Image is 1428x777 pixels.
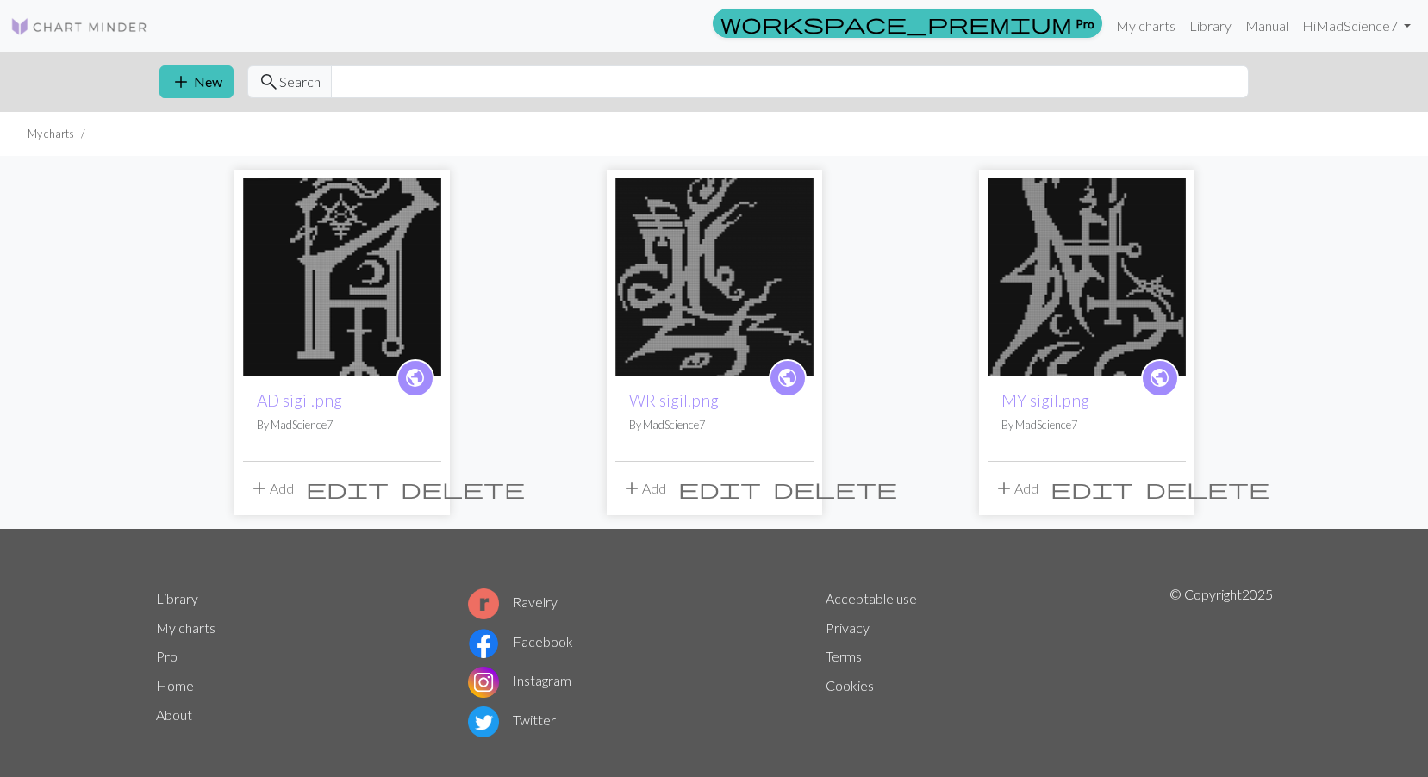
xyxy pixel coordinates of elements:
a: Pro [156,648,178,664]
span: add [249,476,270,500]
a: public [396,359,434,397]
span: search [259,70,279,94]
span: public [1149,364,1170,391]
a: AD sigil.png [257,390,342,410]
span: delete [1145,476,1269,500]
a: Privacy [826,619,870,636]
span: add [171,70,191,94]
button: Edit [300,472,395,505]
p: © Copyright 2025 [1169,584,1273,741]
span: add [994,476,1014,500]
a: Twitter [468,712,556,728]
img: Facebook logo [468,628,499,659]
span: delete [401,476,525,500]
i: public [404,361,426,395]
a: Pro [713,9,1102,38]
a: HiMadScience7 [1295,9,1418,43]
p: By MadScience7 [257,417,427,433]
a: Library [1182,9,1238,43]
a: public [1141,359,1179,397]
a: AD sigil.png [243,267,441,283]
span: edit [306,476,389,500]
a: Library [156,590,198,606]
i: public [1149,361,1170,395]
p: By MadScience7 [629,417,800,433]
a: About [156,706,192,723]
button: Delete [767,472,903,505]
a: Cookies [826,677,874,693]
img: Logo [10,16,148,37]
span: Search [279,71,321,92]
a: public [769,359,807,397]
button: Delete [1139,472,1275,505]
span: public [404,364,426,391]
span: edit [678,476,761,500]
img: AD sigil.png [243,178,441,376]
button: Add [615,472,672,505]
i: Edit [678,478,761,499]
span: edit [1051,476,1133,500]
a: Ravelry [468,594,558,610]
span: add [621,476,642,500]
img: Instagram logo [468,667,499,698]
img: Twitter logo [468,706,499,737]
span: workspace_premium [720,11,1072,35]
button: Edit [672,472,767,505]
a: My charts [1109,9,1182,43]
li: My charts [28,126,74,142]
a: My charts [156,619,215,636]
a: Facebook [468,633,573,650]
span: public [776,364,798,391]
a: Acceptable use [826,590,917,606]
a: MY sigil.png [988,267,1186,283]
a: Manual [1238,9,1295,43]
i: public [776,361,798,395]
button: Add [988,472,1044,505]
img: Ravelry logo [468,588,499,619]
a: WR sigil.png [629,390,719,410]
span: delete [773,476,897,500]
img: WR sigil.png [615,178,814,376]
a: Instagram [468,672,571,688]
a: MY sigil.png [1001,390,1089,410]
a: Terms [826,648,862,664]
img: MY sigil.png [988,178,1186,376]
i: Edit [1051,478,1133,499]
button: Add [243,472,300,505]
i: Edit [306,478,389,499]
button: New [159,65,234,98]
a: WR sigil.png [615,267,814,283]
a: Home [156,677,194,693]
p: By MadScience7 [1001,417,1172,433]
button: Delete [395,472,531,505]
button: Edit [1044,472,1139,505]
